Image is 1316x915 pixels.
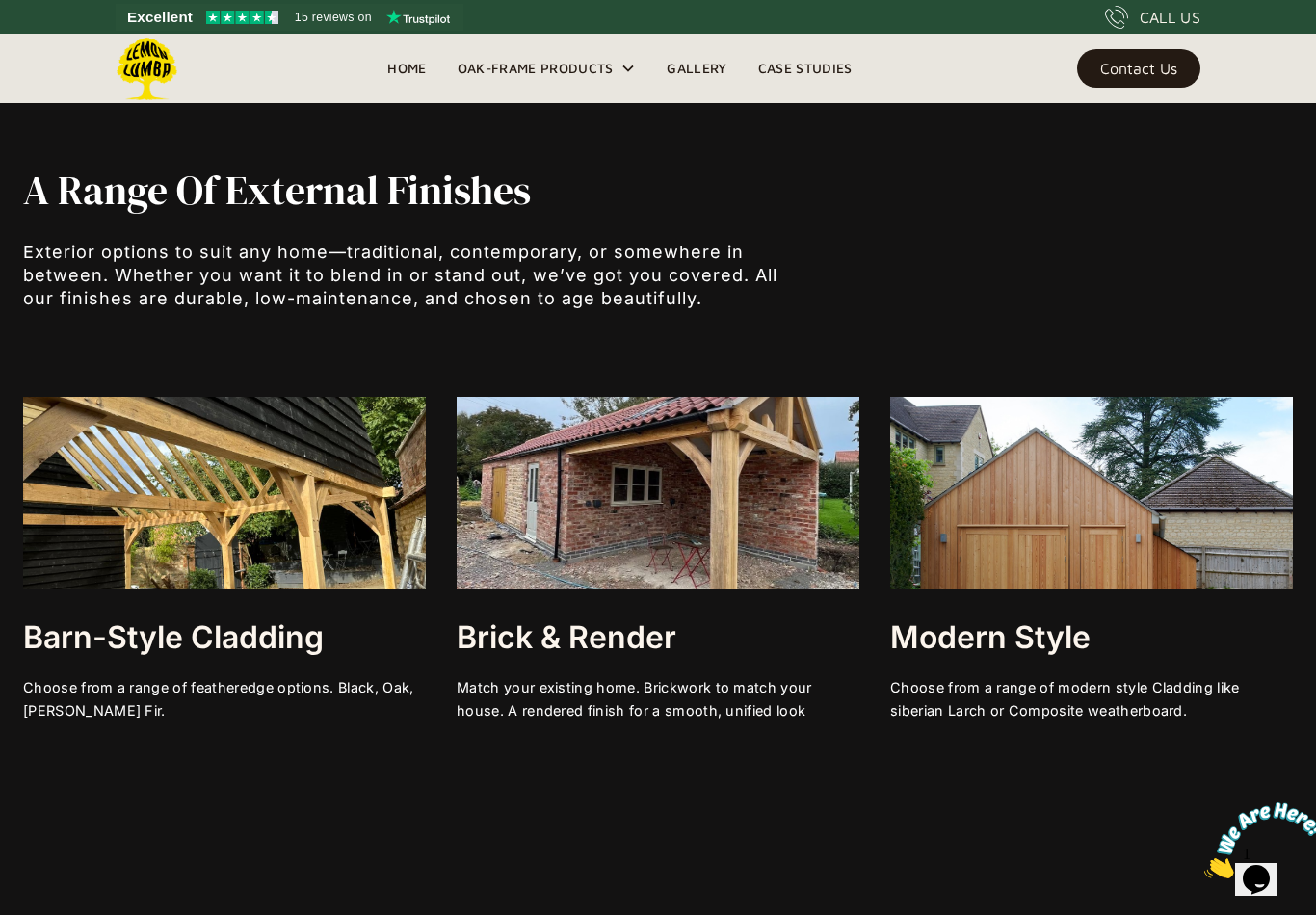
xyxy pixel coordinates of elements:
[372,54,441,83] a: Home
[458,57,614,80] div: Oak-Frame Products
[8,8,127,84] img: Chat attention grabber
[1105,6,1200,29] a: CALL US
[23,169,794,213] h1: A range of External finishes
[890,397,1293,722] a: Modern StyleChoose from a range of modern style Cladding like siberian Larch or Composite weather...
[890,676,1293,722] div: Choose from a range of modern style Cladding like siberian Larch or Composite weatherboard.
[457,618,859,657] h3: Brick & Render
[1077,49,1200,88] a: Contact Us
[23,676,426,722] div: Choose from a range of featheredge options. Black, Oak, [PERSON_NAME] Fir.
[23,618,426,657] h3: Barn-style Cladding
[116,4,463,31] a: See Lemon Lumba reviews on Trustpilot
[206,11,278,24] img: Trustpilot 4.5 stars
[1100,62,1177,75] div: Contact Us
[127,6,193,29] span: Excellent
[457,676,859,722] div: Match your existing home. Brickwork to match your house. A rendered finish for a smooth, unified ...
[386,10,450,25] img: Trustpilot logo
[651,54,742,83] a: Gallery
[295,6,372,29] span: 15 reviews on
[1197,795,1316,886] iframe: chat widget
[457,397,859,722] a: Brick & RenderMatch your existing home. Brickwork to match your house. A rendered finish for a sm...
[743,54,868,83] a: Case Studies
[442,34,652,103] div: Oak-Frame Products
[1140,6,1200,29] div: CALL US
[23,241,794,310] p: Exterior options to suit any home—traditional, contemporary, or somewhere in between. Whether you...
[890,618,1293,657] h3: Modern Style
[8,8,15,24] span: 1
